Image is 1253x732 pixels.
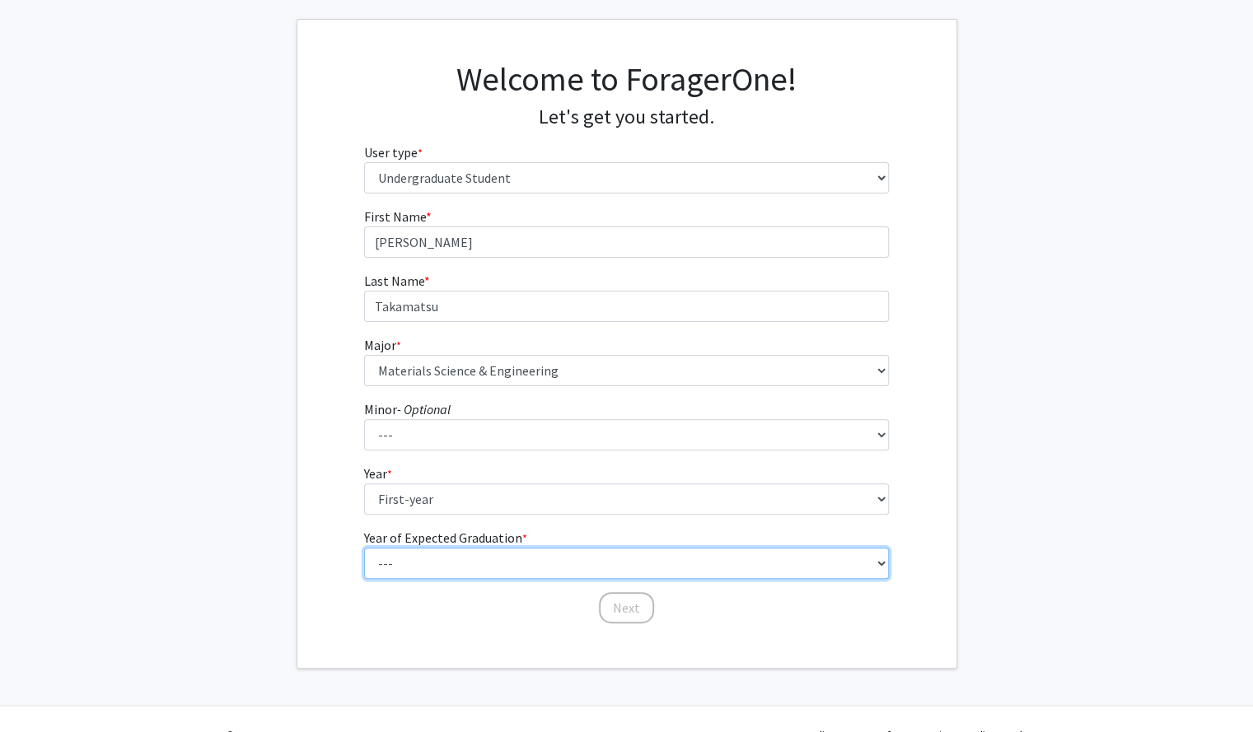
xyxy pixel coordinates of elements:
label: Year [364,464,392,483]
iframe: Chat [12,658,70,720]
span: First Name [364,208,426,225]
span: Last Name [364,273,424,289]
h1: Welcome to ForagerOne! [364,59,889,99]
h4: Let's get you started. [364,105,889,129]
i: - Optional [397,401,451,417]
label: User type [364,142,423,162]
label: Major [364,335,401,355]
label: Minor [364,399,451,419]
button: Next [599,592,654,623]
label: Year of Expected Graduation [364,528,527,548]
